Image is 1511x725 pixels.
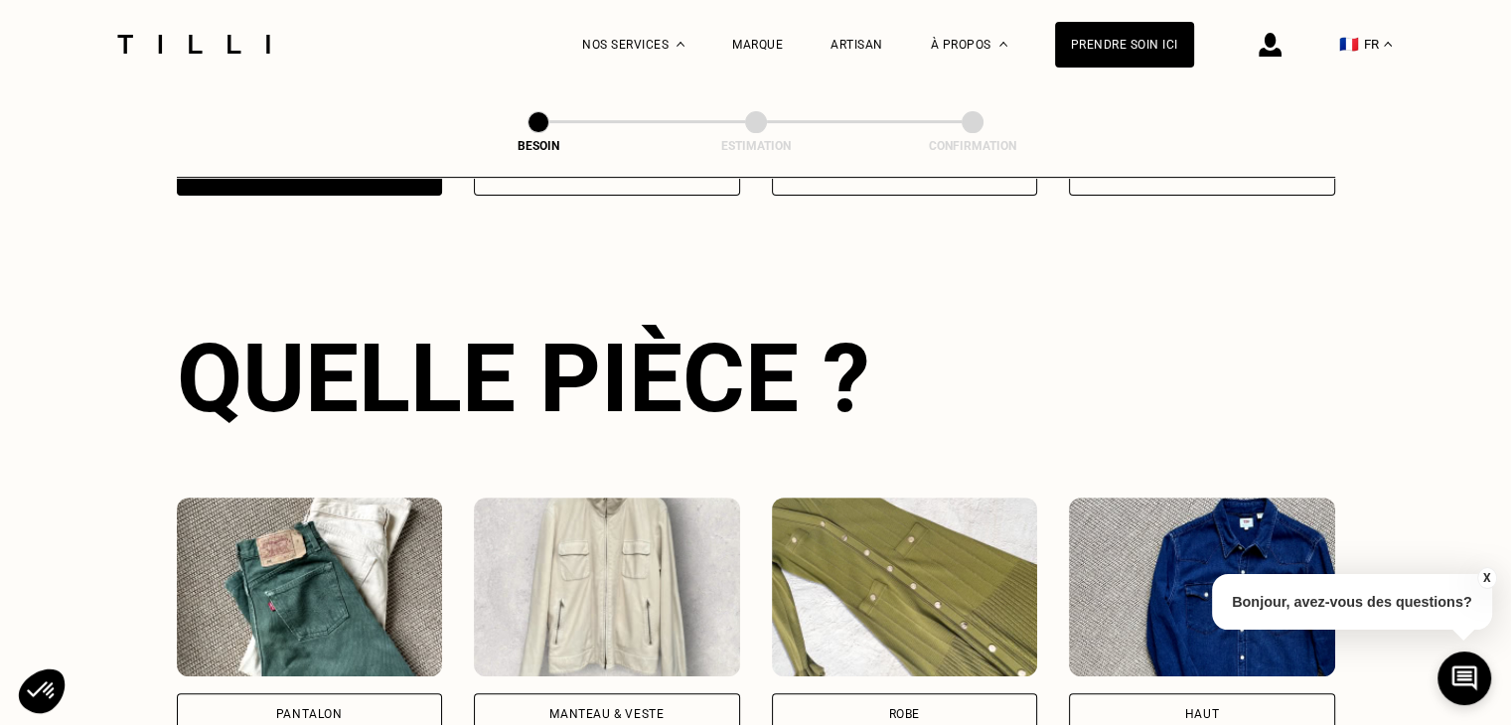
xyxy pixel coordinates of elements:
[1476,567,1496,589] button: X
[862,169,946,181] div: Accessoires
[873,139,1072,153] div: Confirmation
[575,169,638,181] div: Intérieur
[1384,42,1392,47] img: menu déroulant
[1185,708,1219,720] div: Haut
[1161,169,1243,181] div: Chaussures
[110,35,277,54] img: Logo du service de couturière Tilli
[549,708,664,720] div: Manteau & Veste
[732,38,783,52] a: Marque
[177,323,1335,434] div: Quelle pièce ?
[677,42,684,47] img: Menu déroulant
[657,139,855,153] div: Estimation
[474,498,740,676] img: Tilli retouche votre Manteau & Veste
[439,139,638,153] div: Besoin
[1339,35,1359,54] span: 🇫🇷
[1259,33,1282,57] img: icône connexion
[1055,22,1194,68] a: Prendre soin ici
[889,708,920,720] div: Robe
[272,169,346,181] div: Vêtements
[1069,498,1335,676] img: Tilli retouche votre Haut
[772,498,1038,676] img: Tilli retouche votre Robe
[999,42,1007,47] img: Menu déroulant à propos
[1212,574,1492,630] p: Bonjour, avez-vous des questions?
[831,38,883,52] a: Artisan
[177,498,443,676] img: Tilli retouche votre Pantalon
[276,708,343,720] div: Pantalon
